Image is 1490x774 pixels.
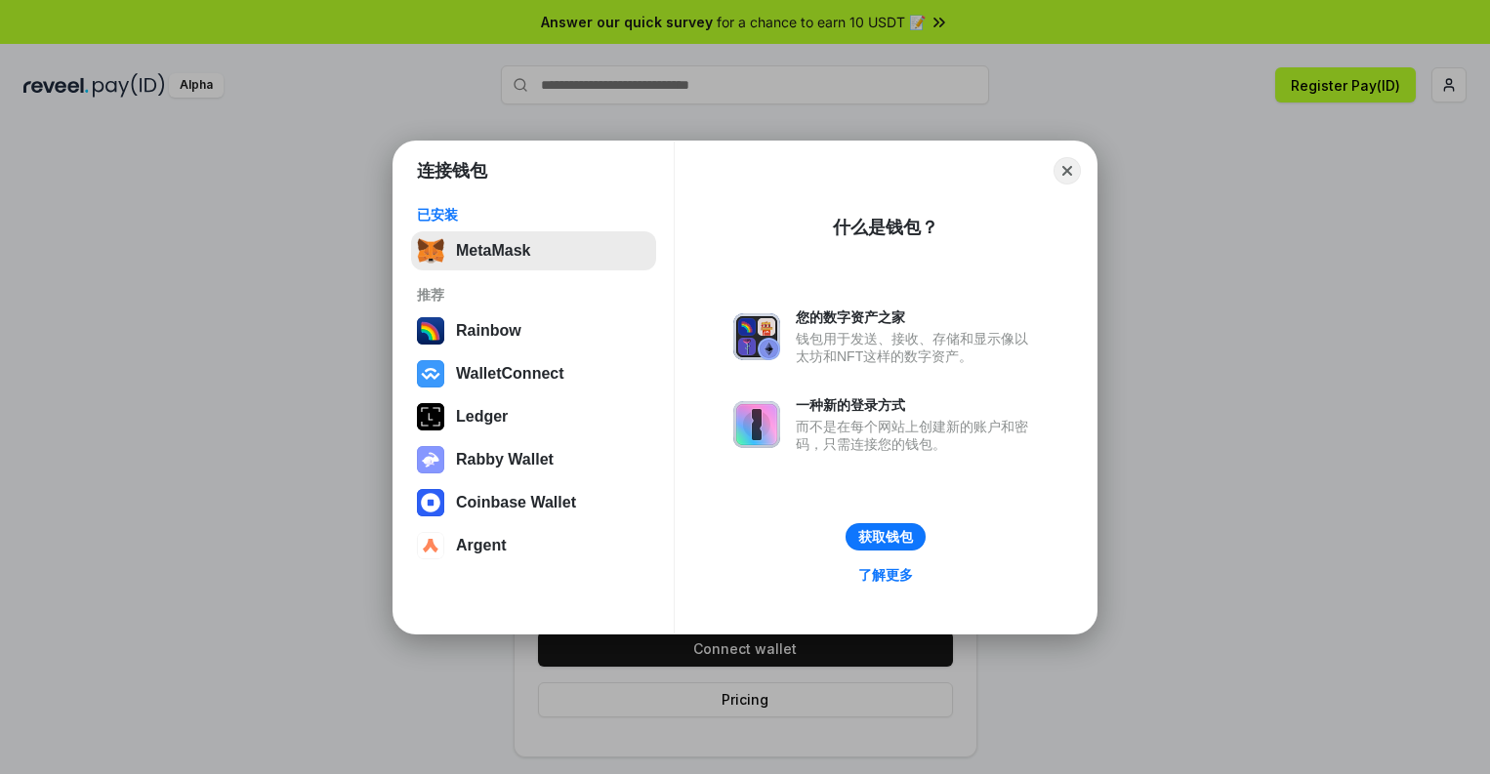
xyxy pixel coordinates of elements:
button: Rainbow [411,311,656,350]
div: 推荐 [417,286,650,304]
div: 已安装 [417,206,650,224]
div: 了解更多 [858,566,913,584]
div: Rabby Wallet [456,451,554,468]
div: 什么是钱包？ [833,216,938,239]
div: Rainbow [456,322,521,340]
button: Ledger [411,397,656,436]
button: Rabby Wallet [411,440,656,479]
button: WalletConnect [411,354,656,393]
a: 了解更多 [847,562,925,588]
img: svg+xml,%3Csvg%20xmlns%3D%22http%3A%2F%2Fwww.w3.org%2F2000%2Fsvg%22%20fill%3D%22none%22%20viewBox... [733,401,780,448]
div: 而不是在每个网站上创建新的账户和密码，只需连接您的钱包。 [796,418,1038,453]
div: WalletConnect [456,365,564,383]
button: Close [1054,157,1081,184]
div: 您的数字资产之家 [796,308,1038,326]
div: 钱包用于发送、接收、存储和显示像以太坊和NFT这样的数字资产。 [796,330,1038,365]
img: svg+xml,%3Csvg%20xmlns%3D%22http%3A%2F%2Fwww.w3.org%2F2000%2Fsvg%22%20fill%3D%22none%22%20viewBox... [417,446,444,473]
img: svg+xml,%3Csvg%20fill%3D%22none%22%20height%3D%2233%22%20viewBox%3D%220%200%2035%2033%22%20width%... [417,237,444,265]
h1: 连接钱包 [417,159,487,183]
button: Coinbase Wallet [411,483,656,522]
div: Ledger [456,408,508,426]
div: MetaMask [456,242,530,260]
div: 获取钱包 [858,528,913,546]
img: svg+xml,%3Csvg%20width%3D%22120%22%20height%3D%22120%22%20viewBox%3D%220%200%20120%20120%22%20fil... [417,317,444,345]
img: svg+xml,%3Csvg%20width%3D%2228%22%20height%3D%2228%22%20viewBox%3D%220%200%2028%2028%22%20fill%3D... [417,532,444,559]
button: MetaMask [411,231,656,270]
div: 一种新的登录方式 [796,396,1038,414]
img: svg+xml,%3Csvg%20xmlns%3D%22http%3A%2F%2Fwww.w3.org%2F2000%2Fsvg%22%20width%3D%2228%22%20height%3... [417,403,444,430]
button: Argent [411,526,656,565]
img: svg+xml,%3Csvg%20xmlns%3D%22http%3A%2F%2Fwww.w3.org%2F2000%2Fsvg%22%20fill%3D%22none%22%20viewBox... [733,313,780,360]
img: svg+xml,%3Csvg%20width%3D%2228%22%20height%3D%2228%22%20viewBox%3D%220%200%2028%2028%22%20fill%3D... [417,360,444,387]
div: Coinbase Wallet [456,494,576,511]
button: 获取钱包 [846,523,926,550]
div: Argent [456,537,507,554]
img: svg+xml,%3Csvg%20width%3D%2228%22%20height%3D%2228%22%20viewBox%3D%220%200%2028%2028%22%20fill%3D... [417,489,444,516]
